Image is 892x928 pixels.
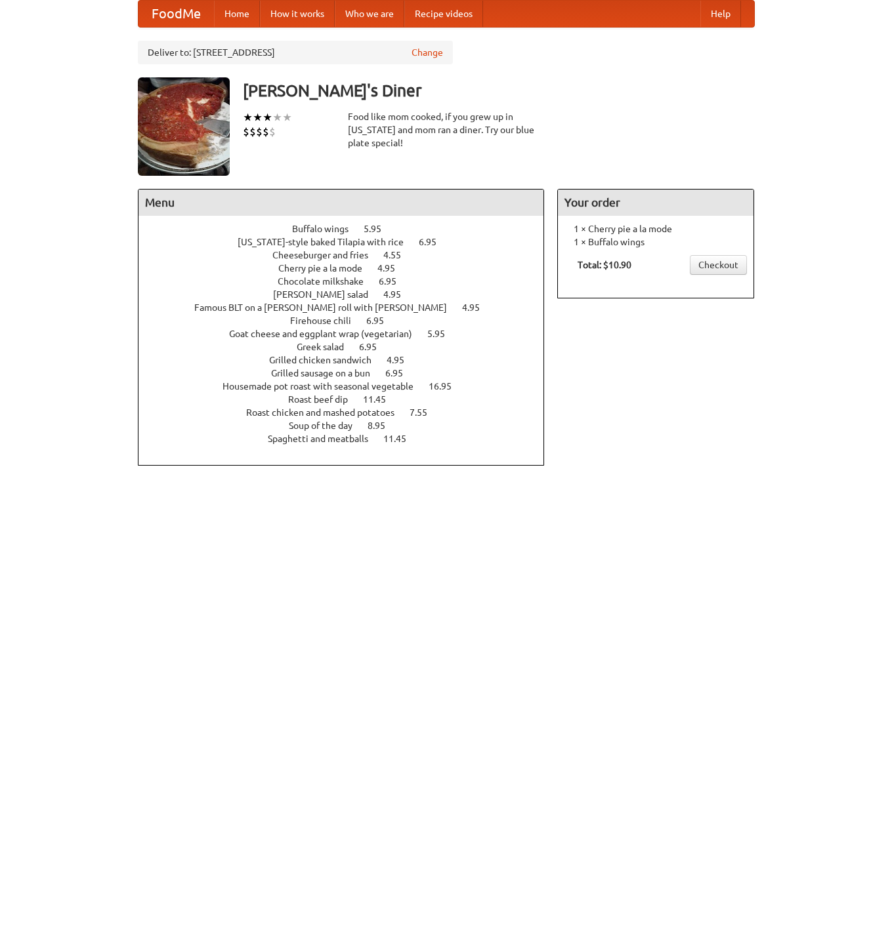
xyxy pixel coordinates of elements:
[297,342,357,352] span: Greek salad
[278,276,421,287] a: Chocolate milkshake 6.95
[272,250,425,260] a: Cheeseburger and fries 4.55
[290,315,364,326] span: Firehouse chili
[368,420,398,431] span: 8.95
[249,125,256,139] li: $
[253,110,263,125] li: ★
[194,302,504,313] a: Famous BLT on a [PERSON_NAME] roll with [PERSON_NAME] 4.95
[292,224,406,234] a: Buffalo wings 5.95
[271,368,383,378] span: Grilled sausage on a bun
[243,125,249,139] li: $
[404,1,483,27] a: Recipe videos
[289,420,410,431] a: Soup of the day 8.95
[246,407,408,418] span: Roast chicken and mashed potatoes
[385,368,416,378] span: 6.95
[383,434,419,444] span: 11.45
[138,41,453,64] div: Deliver to: [STREET_ADDRESS]
[564,235,747,249] li: 1 × Buffalo wings
[412,46,443,59] a: Change
[223,381,427,392] span: Housemade pot roast with seasonal vegetable
[359,342,390,352] span: 6.95
[260,1,335,27] a: How it works
[288,394,410,405] a: Roast beef dip 11.45
[289,420,366,431] span: Soup of the day
[564,222,747,235] li: 1 × Cherry pie a la mode
[335,1,404,27] a: Who we are
[419,237,450,247] span: 6.95
[272,110,282,125] li: ★
[256,125,263,139] li: $
[246,407,452,418] a: Roast chicken and mashed potatoes 7.55
[229,329,469,339] a: Goat cheese and eggplant wrap (vegetarian) 5.95
[690,255,747,275] a: Checkout
[558,190,754,216] h4: Your order
[223,381,476,392] a: Housemade pot roast with seasonal vegetable 16.95
[268,434,431,444] a: Spaghetti and meatballs 11.45
[238,237,417,247] span: [US_STATE]-style baked Tilapia with rice
[273,289,425,300] a: [PERSON_NAME] salad 4.95
[271,368,427,378] a: Grilled sausage on a bun 6.95
[238,237,461,247] a: [US_STATE]-style baked Tilapia with rice 6.95
[427,329,458,339] span: 5.95
[383,289,414,300] span: 4.95
[282,110,292,125] li: ★
[138,1,214,27] a: FoodMe
[269,355,429,365] a: Grilled chicken sandwich 4.95
[366,315,397,326] span: 6.95
[377,263,408,273] span: 4.95
[364,224,394,234] span: 5.95
[578,260,631,270] b: Total: $10.90
[297,342,401,352] a: Greek salad 6.95
[138,190,544,216] h4: Menu
[263,110,272,125] li: ★
[288,394,361,405] span: Roast beef dip
[387,355,417,365] span: 4.95
[138,77,230,176] img: angular.jpg
[269,355,385,365] span: Grilled chicken sandwich
[462,302,493,313] span: 4.95
[363,394,399,405] span: 11.45
[263,125,269,139] li: $
[268,434,381,444] span: Spaghetti and meatballs
[700,1,741,27] a: Help
[429,381,465,392] span: 16.95
[278,263,419,273] a: Cherry pie a la mode 4.95
[229,329,425,339] span: Goat cheese and eggplant wrap (vegetarian)
[243,110,253,125] li: ★
[292,224,362,234] span: Buffalo wings
[383,250,414,260] span: 4.55
[214,1,260,27] a: Home
[194,302,460,313] span: Famous BLT on a [PERSON_NAME] roll with [PERSON_NAME]
[348,110,545,150] div: Food like mom cooked, if you grew up in [US_STATE] and mom ran a diner. Try our blue plate special!
[269,125,276,139] li: $
[278,276,377,287] span: Chocolate milkshake
[278,263,375,273] span: Cherry pie a la mode
[290,315,408,326] a: Firehouse chili 6.95
[273,289,381,300] span: [PERSON_NAME] salad
[272,250,381,260] span: Cheeseburger and fries
[379,276,410,287] span: 6.95
[243,77,755,104] h3: [PERSON_NAME]'s Diner
[410,407,440,418] span: 7.55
